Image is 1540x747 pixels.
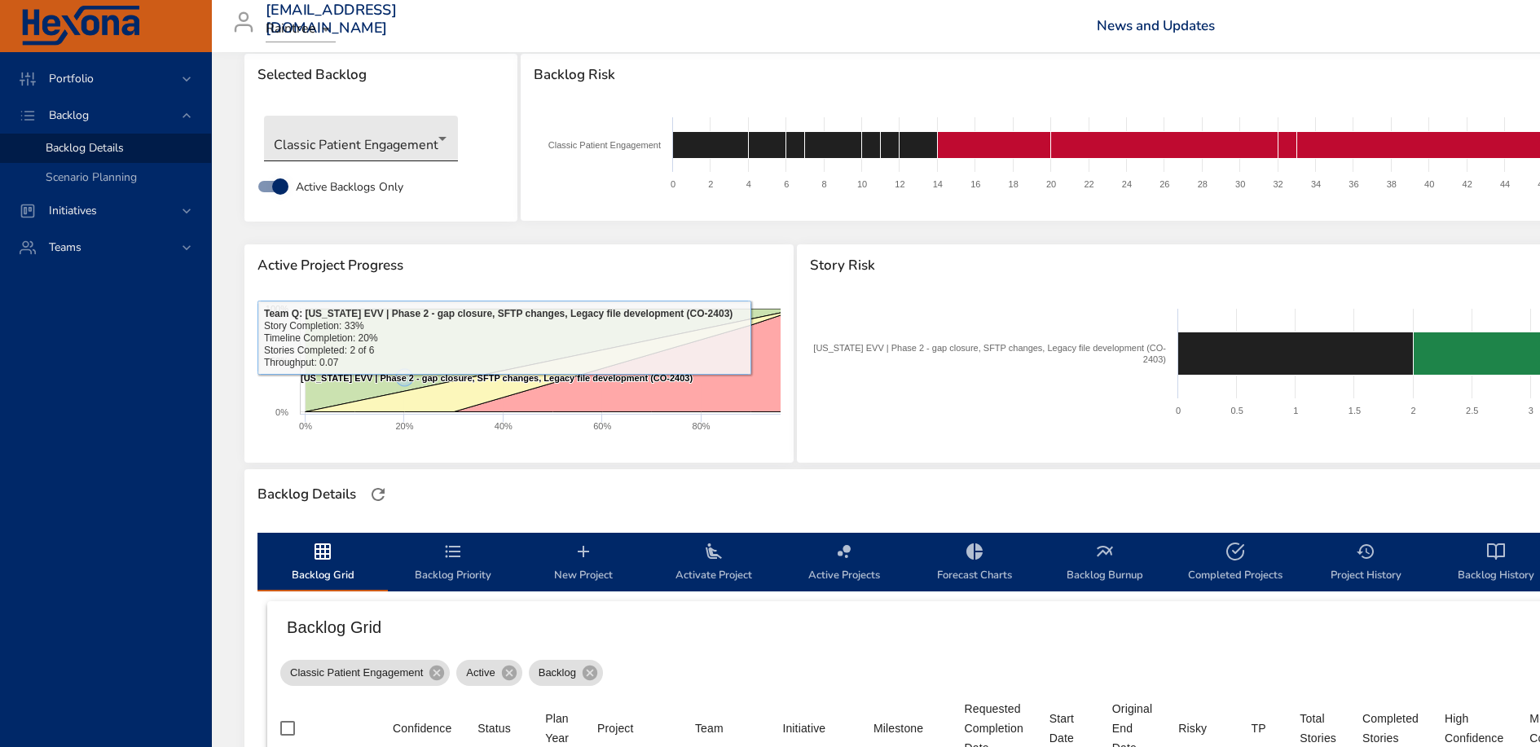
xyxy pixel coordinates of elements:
[693,421,711,431] text: 80%
[895,179,904,189] text: 12
[1097,16,1215,35] a: News and Updates
[970,179,980,189] text: 16
[1251,718,1265,738] div: Sort
[821,179,826,189] text: 8
[746,179,751,189] text: 4
[528,542,639,585] span: New Project
[597,718,669,738] span: Project
[253,481,361,508] div: Backlog Details
[299,421,312,431] text: 0%
[1310,542,1421,585] span: Project History
[1410,406,1415,415] text: 2
[789,542,900,585] span: Active Projects
[529,665,586,681] span: Backlog
[813,343,1166,364] text: [US_STATE] EVV | Phase 2 - gap closure, SFTP changes, Legacy file development (CO- 2403)
[456,665,504,681] span: Active
[1230,406,1243,415] text: 0.5
[1178,718,1225,738] span: Risky
[271,356,288,366] text: 50%
[695,718,724,738] div: Sort
[36,203,110,218] span: Initiatives
[1046,179,1056,189] text: 20
[264,116,458,161] div: Classic Patient Engagement
[1197,179,1207,189] text: 28
[597,718,634,738] div: Project
[266,304,288,314] text: 100%
[671,179,675,189] text: 0
[1529,406,1533,415] text: 3
[1235,179,1245,189] text: 30
[301,373,693,383] text: [US_STATE] EVV | Phase 2 - gap closure, SFTP changes, Legacy file development (CO-2403)
[782,718,825,738] div: Initiative
[36,239,95,255] span: Teams
[1178,718,1207,738] div: Risky
[393,718,451,738] div: Confidence
[873,718,923,738] div: Milestone
[1500,179,1510,189] text: 44
[456,660,521,686] div: Active
[1293,406,1298,415] text: 1
[1180,542,1291,585] span: Completed Projects
[695,718,724,738] div: Team
[1462,179,1472,189] text: 42
[257,67,504,83] span: Selected Backlog
[477,718,519,738] span: Status
[597,718,634,738] div: Sort
[267,542,378,585] span: Backlog Grid
[296,178,403,196] span: Active Backlogs Only
[593,421,611,431] text: 60%
[393,718,451,738] div: Sort
[873,718,923,738] div: Sort
[782,718,825,738] div: Sort
[275,407,288,417] text: 0%
[266,16,336,42] div: Raintree
[477,718,511,738] div: Sort
[1084,179,1093,189] text: 22
[933,179,943,189] text: 14
[1122,179,1132,189] text: 24
[695,718,756,738] span: Team
[495,421,513,431] text: 40%
[857,179,867,189] text: 10
[1049,542,1160,585] span: Backlog Burnup
[1178,718,1207,738] div: Sort
[1008,179,1018,189] text: 18
[873,718,939,738] span: Milestone
[46,169,137,185] span: Scenario Planning
[1387,179,1397,189] text: 38
[366,482,390,507] button: Refresh Page
[1159,179,1169,189] text: 26
[280,665,433,681] span: Classic Patient Engagement
[1466,406,1478,415] text: 2.5
[658,542,769,585] span: Activate Project
[782,718,847,738] span: Initiative
[1176,406,1181,415] text: 0
[266,2,397,37] h3: [EMAIL_ADDRESS][DOMAIN_NAME]
[1273,179,1283,189] text: 32
[46,140,124,156] span: Backlog Details
[395,421,413,431] text: 20%
[20,6,142,46] img: Hexona
[1251,718,1265,738] div: TP
[280,660,450,686] div: Classic Patient Engagement
[1349,179,1358,189] text: 36
[1348,406,1360,415] text: 1.5
[1311,179,1321,189] text: 34
[708,179,713,189] text: 2
[548,140,661,150] text: Classic Patient Engagement
[919,542,1030,585] span: Forecast Charts
[529,660,603,686] div: Backlog
[784,179,789,189] text: 6
[1424,179,1434,189] text: 40
[36,108,102,123] span: Backlog
[398,542,508,585] span: Backlog Priority
[257,257,781,274] span: Active Project Progress
[477,718,511,738] div: Status
[36,71,107,86] span: Portfolio
[1251,718,1274,738] span: TP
